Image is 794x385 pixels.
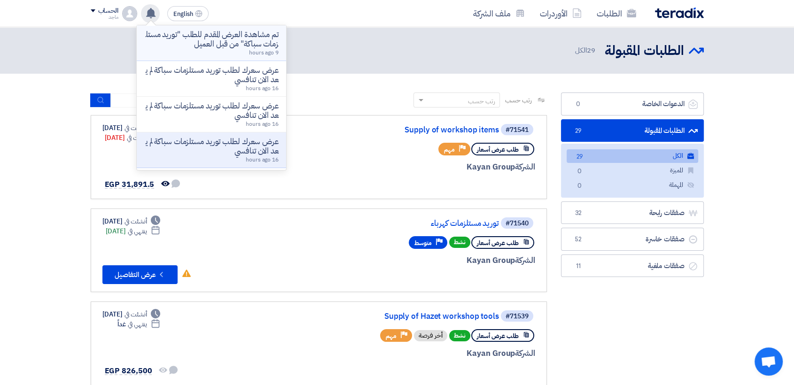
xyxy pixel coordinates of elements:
[309,347,535,360] div: Kayan Group
[532,2,589,24] a: الأوردرات
[561,92,704,115] a: الدعوات الخاصة0
[125,123,147,133] span: أنشئت في
[117,319,160,329] div: غداً
[561,119,704,142] a: الطلبات المقبولة29
[574,167,585,177] span: 0
[144,66,279,85] p: عرض سعرك لطلب توريد مستلزمات سباكة لم يعد الان تنافسي
[567,178,698,192] a: المهملة
[561,254,704,277] a: صفقات ملغية11
[573,235,584,244] span: 52
[575,45,597,56] span: الكل
[246,155,279,164] span: 16 hours ago
[105,179,155,190] span: EGP 31,891.5
[573,126,584,136] span: 29
[386,331,397,340] span: مهم
[128,226,147,236] span: ينتهي في
[589,2,644,24] a: الطلبات
[102,265,178,284] button: عرض التفاصيل
[605,42,684,60] h2: الطلبات المقبولة
[127,133,147,143] span: إنتهت في
[573,100,584,109] span: 0
[102,216,161,226] div: [DATE]
[414,330,447,341] div: أخر فرصة
[91,15,118,20] div: ماجد
[573,262,584,271] span: 11
[249,48,279,57] span: 9 hours ago
[467,96,495,106] div: رتب حسب
[515,254,535,266] span: الشركة
[125,216,147,226] span: أنشئت في
[515,347,535,359] span: الشركة
[477,239,519,247] span: طلب عرض أسعار
[106,226,161,236] div: [DATE]
[414,239,432,247] span: متوسط
[246,120,279,128] span: 16 hours ago
[128,319,147,329] span: ينتهي في
[449,237,470,248] span: نشط
[246,84,279,92] span: 16 hours ago
[311,219,499,228] a: توريد مستلزمات كهرباء
[561,228,704,251] a: صفقات خاسرة52
[655,8,704,18] img: Teradix logo
[444,145,455,154] span: مهم
[466,2,532,24] a: ملف الشركة
[311,312,499,321] a: Supply of Hazet workshop tools
[755,347,783,376] div: Open chat
[574,152,585,162] span: 29
[144,30,279,49] p: تم مشاهدة العرض المقدم للطلب "توريد مستلزمات سباكة" من قبل العميل
[311,126,499,134] a: Supply of workshop items
[573,208,584,218] span: 32
[567,164,698,177] a: المميزة
[102,123,161,133] div: [DATE]
[561,201,704,224] a: صفقات رابحة32
[567,149,698,163] a: الكل
[506,127,529,133] div: #71541
[587,45,595,55] span: 29
[449,330,470,341] span: نشط
[105,365,152,377] span: EGP 826,500
[98,7,118,15] div: الحساب
[167,6,209,21] button: English
[506,220,529,227] div: #71540
[505,95,531,105] span: رتب حسب
[309,254,535,267] div: Kayan Group
[105,133,161,143] div: [DATE]
[173,11,193,17] span: English
[122,6,137,21] img: profile_test.png
[506,313,529,320] div: #71539
[477,145,519,154] span: طلب عرض أسعار
[102,309,161,319] div: [DATE]
[309,161,535,173] div: Kayan Group
[144,101,279,120] p: عرض سعرك لطلب توريد مستلزمات سباكة لم يعد الان تنافسي
[574,181,585,191] span: 0
[515,161,535,173] span: الشركة
[111,93,242,108] input: ابحث بعنوان أو رقم الطلب
[477,331,519,340] span: طلب عرض أسعار
[144,137,279,156] p: عرض سعرك لطلب توريد مستلزمات سباكة لم يعد الان تنافسي
[125,309,147,319] span: أنشئت في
